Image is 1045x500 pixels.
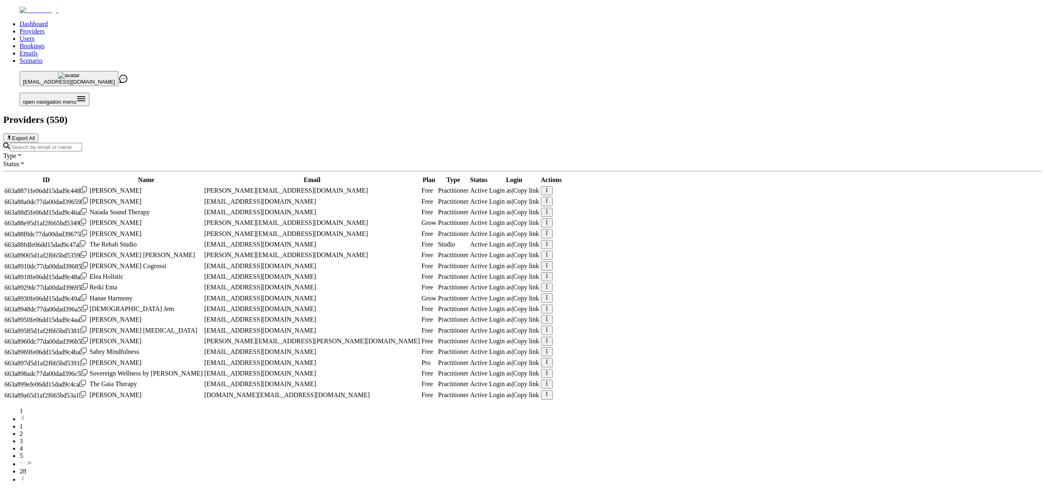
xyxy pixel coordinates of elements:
[4,262,88,270] div: Click to copy
[421,305,433,312] span: Free
[4,305,88,313] div: Click to copy
[20,468,1042,475] li: pagination item 28
[438,284,469,291] span: validated
[513,316,539,323] span: Copy link
[89,198,141,205] span: [PERSON_NAME]
[540,176,563,184] th: Actions
[513,391,539,398] span: Copy link
[489,316,512,323] span: Login as
[89,219,141,226] span: [PERSON_NAME]
[489,219,539,227] div: |
[23,99,76,105] span: open navigation menu
[23,79,115,85] span: [EMAIL_ADDRESS][DOMAIN_NAME]
[204,348,316,355] span: [EMAIL_ADDRESS][DOMAIN_NAME]
[421,187,433,194] span: Free
[4,283,88,291] div: Click to copy
[470,284,488,291] div: Active
[470,273,488,280] div: Active
[204,251,368,258] span: [PERSON_NAME][EMAIL_ADDRESS][DOMAIN_NAME]
[470,198,488,205] div: Active
[89,348,139,355] span: Sabry Mindfulness
[89,187,141,194] span: [PERSON_NAME]
[470,327,488,334] div: Active
[489,316,539,323] div: |
[513,230,539,237] span: Copy link
[20,452,1042,460] li: pagination item 5
[89,241,137,248] span: The Rehab Studio
[470,316,488,323] div: Active
[89,359,141,366] span: [PERSON_NAME]
[89,391,141,398] span: [PERSON_NAME]
[489,176,539,184] th: Login
[89,327,197,334] span: [PERSON_NAME] [MEDICAL_DATA]
[421,230,433,237] span: Free
[204,295,316,302] span: [EMAIL_ADDRESS][DOMAIN_NAME]
[421,391,433,398] span: Free
[204,391,369,398] span: [DOMAIN_NAME][EMAIL_ADDRESS][DOMAIN_NAME]
[204,359,316,366] span: [EMAIL_ADDRESS][DOMAIN_NAME]
[20,475,1042,483] li: next page button
[4,369,88,378] div: Click to copy
[438,391,469,398] span: validated
[513,273,539,280] span: Copy link
[421,370,433,377] span: Free
[204,262,316,269] span: [EMAIL_ADDRESS][DOMAIN_NAME]
[204,219,368,226] span: [PERSON_NAME][EMAIL_ADDRESS][DOMAIN_NAME]
[470,209,488,216] div: Active
[204,316,316,323] span: [EMAIL_ADDRESS][DOMAIN_NAME]
[3,114,1042,125] h2: Providers ( 550 )
[421,284,433,291] span: Free
[470,176,488,184] th: Status
[489,284,539,291] div: |
[438,209,469,216] span: validated
[4,230,88,238] div: Click to copy
[470,251,488,259] div: Active
[438,327,469,334] span: validated
[470,230,488,238] div: Active
[20,430,1042,438] li: pagination item 2
[489,262,539,270] div: |
[4,327,88,335] div: Click to copy
[421,176,436,184] th: Plan
[204,198,316,205] span: [EMAIL_ADDRESS][DOMAIN_NAME]
[89,284,117,291] span: Reiki Ema
[10,143,82,151] input: Search by email or name
[438,273,469,280] span: validated
[4,198,88,206] div: Click to copy
[204,176,420,184] th: Email
[513,338,539,344] span: Copy link
[20,438,1042,445] li: pagination item 3
[4,316,88,324] div: Click to copy
[438,187,469,194] span: validated
[489,370,539,377] div: |
[438,219,469,226] span: validated
[513,327,539,334] span: Copy link
[204,187,368,194] span: [PERSON_NAME][EMAIL_ADDRESS][DOMAIN_NAME]
[489,241,512,248] span: Login as
[513,284,539,291] span: Copy link
[489,284,512,291] span: Login as
[513,209,539,216] span: Copy link
[438,348,469,355] span: validated
[489,327,539,334] div: |
[489,209,512,216] span: Login as
[470,187,488,194] div: Active
[4,359,88,367] div: Click to copy
[438,380,469,387] span: validated
[489,209,539,216] div: |
[3,151,1042,160] div: Type
[421,251,433,258] span: Free
[513,295,539,302] span: Copy link
[438,230,469,237] span: validated
[489,198,539,205] div: |
[470,391,488,399] div: Active
[20,460,1042,468] li: dots element
[20,42,44,49] a: Bookings
[489,338,512,344] span: Login as
[513,198,539,205] span: Copy link
[513,251,539,258] span: Copy link
[20,423,1042,430] li: pagination item 1 active
[20,93,89,106] button: Open menu
[489,305,512,312] span: Login as
[513,262,539,269] span: Copy link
